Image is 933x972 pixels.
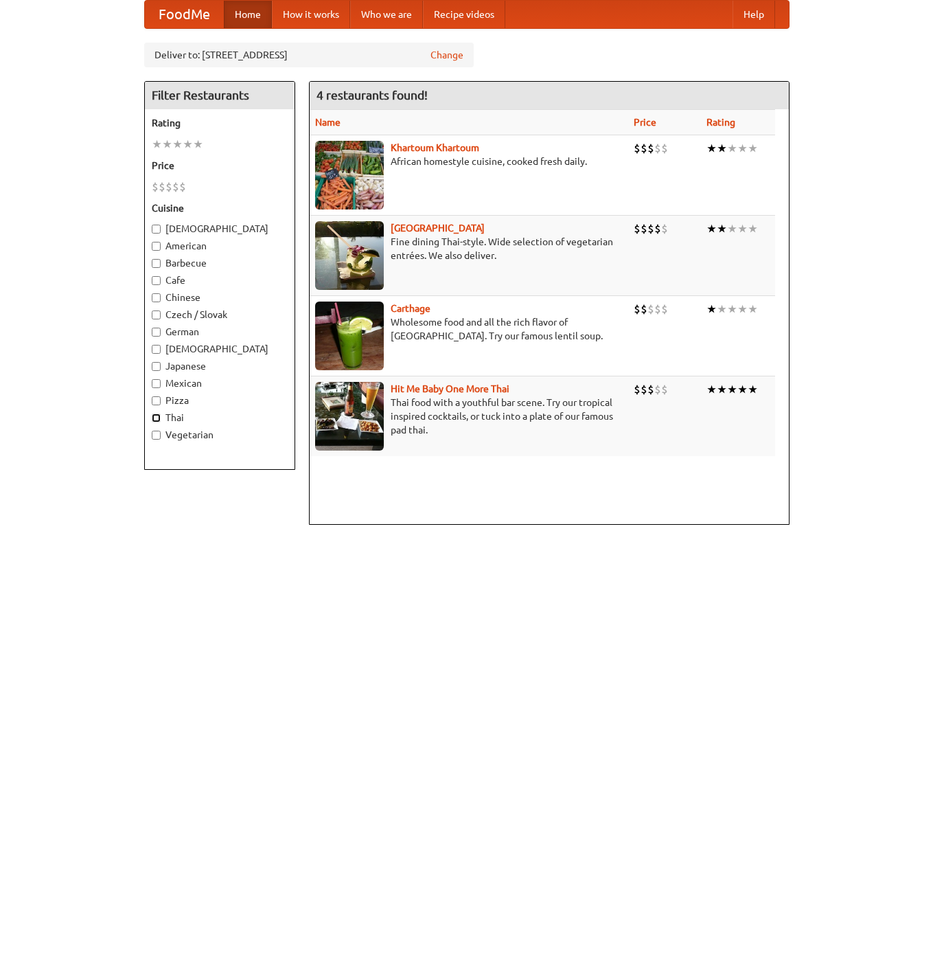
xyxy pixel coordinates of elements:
[634,141,641,156] li: $
[661,382,668,397] li: $
[152,310,161,319] input: Czech / Slovak
[152,359,288,373] label: Japanese
[145,1,224,28] a: FoodMe
[647,382,654,397] li: $
[315,235,623,262] p: Fine dining Thai-style. Wide selection of vegetarian entrées. We also deliver.
[152,308,288,321] label: Czech / Slovak
[661,221,668,236] li: $
[316,89,428,102] ng-pluralize: 4 restaurants found!
[152,137,162,152] li: ★
[654,382,661,397] li: $
[152,222,288,236] label: [DEMOGRAPHIC_DATA]
[661,141,668,156] li: $
[152,273,288,287] label: Cafe
[152,414,161,422] input: Thai
[152,291,288,304] label: Chinese
[193,137,203,152] li: ★
[430,48,463,62] a: Change
[748,221,758,236] li: ★
[152,159,288,172] h5: Price
[641,221,647,236] li: $
[315,382,384,451] img: babythai.jpg
[634,117,656,128] a: Price
[152,379,161,388] input: Mexican
[717,382,727,397] li: ★
[315,141,384,210] img: khartoum.jpg
[152,242,161,251] input: American
[391,303,430,314] a: Carthage
[748,141,758,156] li: ★
[152,396,161,405] input: Pizza
[727,221,737,236] li: ★
[634,221,641,236] li: $
[350,1,423,28] a: Who we are
[706,382,717,397] li: ★
[737,221,748,236] li: ★
[737,302,748,317] li: ★
[634,382,641,397] li: $
[315,315,623,343] p: Wholesome food and all the rich flavor of [GEOGRAPHIC_DATA]. Try our famous lentil soup.
[737,141,748,156] li: ★
[152,325,288,339] label: German
[315,396,623,437] p: Thai food with a youthful bar scene. Try our tropical inspired cocktails, or tuck into a plate of...
[165,179,172,194] li: $
[315,155,623,168] p: African homestyle cuisine, cooked fresh daily.
[172,179,179,194] li: $
[641,382,647,397] li: $
[152,431,161,440] input: Vegetarian
[727,382,737,397] li: ★
[717,221,727,236] li: ★
[634,302,641,317] li: $
[172,137,183,152] li: ★
[152,376,288,390] label: Mexican
[315,117,341,128] a: Name
[641,302,647,317] li: $
[391,383,509,394] a: Hit Me Baby One More Thai
[748,302,758,317] li: ★
[706,141,717,156] li: ★
[159,179,165,194] li: $
[706,221,717,236] li: ★
[706,117,735,128] a: Rating
[224,1,272,28] a: Home
[391,223,485,234] a: [GEOGRAPHIC_DATA]
[727,141,737,156] li: ★
[737,382,748,397] li: ★
[152,179,159,194] li: $
[152,256,288,270] label: Barbecue
[152,328,161,337] input: German
[647,221,654,236] li: $
[179,179,186,194] li: $
[152,345,161,354] input: [DEMOGRAPHIC_DATA]
[145,82,295,109] h4: Filter Restaurants
[152,239,288,253] label: American
[654,221,661,236] li: $
[717,302,727,317] li: ★
[661,302,668,317] li: $
[315,302,384,370] img: carthage.jpg
[152,201,288,215] h5: Cuisine
[654,302,661,317] li: $
[152,293,161,302] input: Chinese
[162,137,172,152] li: ★
[423,1,505,28] a: Recipe videos
[183,137,193,152] li: ★
[152,362,161,371] input: Japanese
[152,342,288,356] label: [DEMOGRAPHIC_DATA]
[717,141,727,156] li: ★
[152,428,288,442] label: Vegetarian
[391,142,479,153] a: Khartoum Khartoum
[647,141,654,156] li: $
[654,141,661,156] li: $
[647,302,654,317] li: $
[727,302,737,317] li: ★
[152,276,161,285] input: Cafe
[144,43,474,67] div: Deliver to: [STREET_ADDRESS]
[152,394,288,407] label: Pizza
[315,221,384,290] img: satay.jpg
[748,382,758,397] li: ★
[272,1,350,28] a: How it works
